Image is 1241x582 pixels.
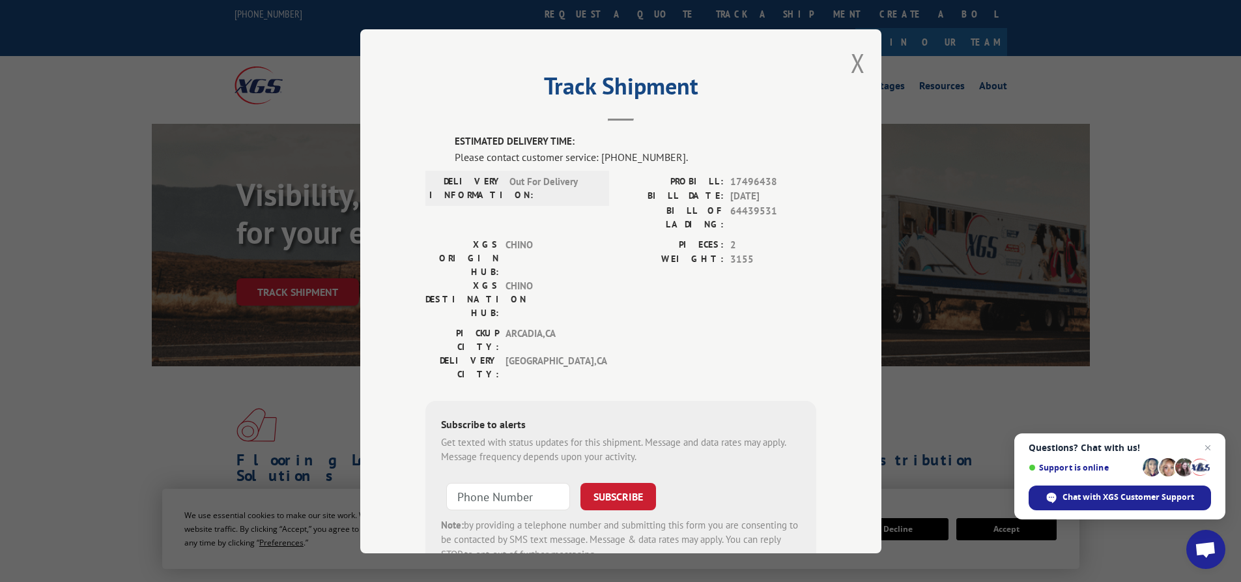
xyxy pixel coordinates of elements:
[1186,530,1225,569] div: Open chat
[621,203,724,231] label: BILL OF LADING:
[455,149,816,164] div: Please contact customer service: [PHONE_NUMBER].
[425,326,499,353] label: PICKUP CITY:
[506,326,593,353] span: ARCADIA , CA
[509,174,597,201] span: Out For Delivery
[446,482,570,510] input: Phone Number
[851,46,865,80] button: Close modal
[425,77,816,102] h2: Track Shipment
[425,353,499,381] label: DELIVERY CITY:
[621,174,724,189] label: PROBILL:
[621,252,724,267] label: WEIGHT:
[506,278,593,319] span: CHINO
[1029,486,1211,510] div: Chat with XGS Customer Support
[1200,440,1216,456] span: Close chat
[425,278,499,319] label: XGS DESTINATION HUB:
[441,416,801,435] div: Subscribe to alerts
[441,518,464,531] strong: Note:
[1029,463,1138,473] span: Support is online
[1029,443,1211,453] span: Questions? Chat with us!
[1063,491,1194,503] span: Chat with XGS Customer Support
[506,237,593,278] span: CHINO
[580,482,656,510] button: SUBSCRIBE
[730,252,816,267] span: 3155
[621,189,724,204] label: BILL DATE:
[441,435,801,464] div: Get texted with status updates for this shipment. Message and data rates may apply. Message frequ...
[429,174,503,201] label: DELIVERY INFORMATION:
[455,134,816,149] label: ESTIMATED DELIVERY TIME:
[730,203,816,231] span: 64439531
[730,237,816,252] span: 2
[621,237,724,252] label: PIECES:
[441,517,801,562] div: by providing a telephone number and submitting this form you are consenting to be contacted by SM...
[730,174,816,189] span: 17496438
[506,353,593,381] span: [GEOGRAPHIC_DATA] , CA
[730,189,816,204] span: [DATE]
[425,237,499,278] label: XGS ORIGIN HUB:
